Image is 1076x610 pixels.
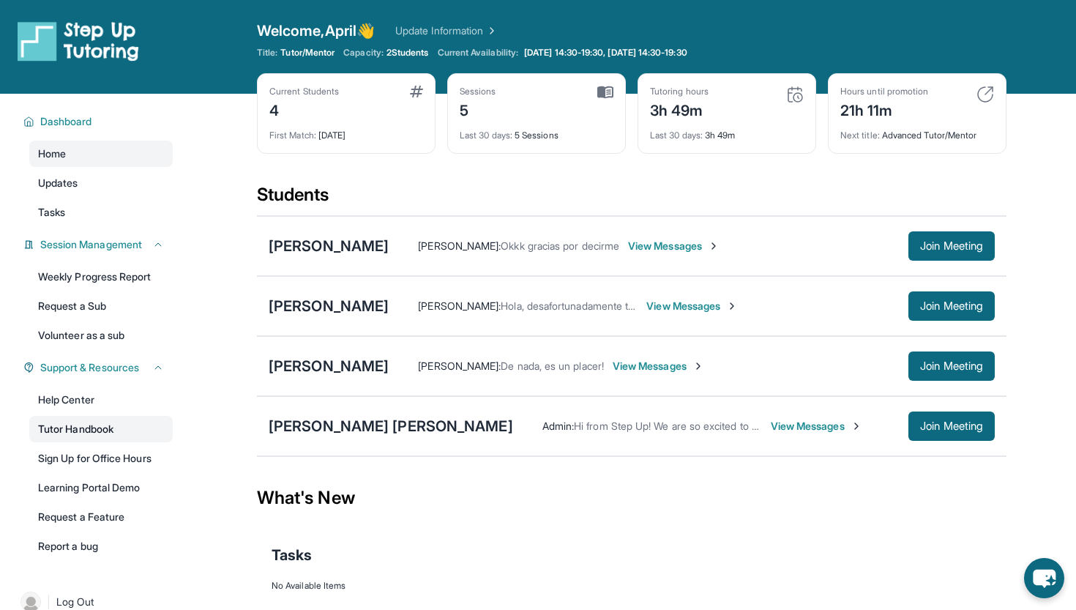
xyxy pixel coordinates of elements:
div: 3h 49m [650,121,804,141]
span: Home [38,146,66,161]
div: 3h 49m [650,97,709,121]
span: Join Meeting [920,362,983,371]
span: View Messages [613,359,704,373]
a: Tasks [29,199,173,226]
span: Tutor/Mentor [280,47,335,59]
span: Hola, desafortunadamente tengo otra junta a las 5. Me disculpo por no poder ayudarle más. [501,300,922,312]
div: No Available Items [272,580,992,592]
span: [PERSON_NAME] : [418,360,501,372]
img: Chevron Right [483,23,498,38]
button: Join Meeting [908,412,995,441]
img: Chevron-Right [708,240,720,252]
span: Log Out [56,595,94,609]
a: Tutor Handbook [29,416,173,442]
a: Updates [29,170,173,196]
span: [PERSON_NAME] : [418,239,501,252]
span: Current Availability: [438,47,518,59]
a: Volunteer as a sub [29,322,173,349]
div: Tutoring hours [650,86,709,97]
img: Chevron-Right [726,300,738,312]
a: Home [29,141,173,167]
div: Students [257,183,1006,215]
span: View Messages [646,299,738,313]
a: Request a Sub [29,293,173,319]
span: View Messages [771,419,862,434]
span: Session Management [40,237,142,252]
a: Weekly Progress Report [29,264,173,290]
div: What's New [257,466,1006,530]
a: Learning Portal Demo [29,475,173,501]
span: Updates [38,176,78,190]
span: Last 30 days : [460,130,512,141]
div: Current Students [269,86,339,97]
a: Help Center [29,387,173,413]
span: Support & Resources [40,360,139,375]
span: Title: [257,47,277,59]
button: chat-button [1024,558,1064,598]
span: Admin : [542,420,574,432]
button: Dashboard [34,114,164,129]
img: card [976,86,994,103]
div: 5 Sessions [460,121,613,141]
span: Welcome, April 👋 [257,21,375,41]
img: card [410,86,423,97]
span: First Match : [269,130,316,141]
div: Sessions [460,86,496,97]
span: [DATE] 14:30-19:30, [DATE] 14:30-19:30 [524,47,687,59]
span: Dashboard [40,114,92,129]
div: Hours until promotion [840,86,928,97]
div: 4 [269,97,339,121]
img: Chevron-Right [851,420,862,432]
img: logo [18,21,139,62]
span: De nada, es un placer! [501,360,604,372]
img: card [597,86,613,99]
div: [PERSON_NAME] [269,296,389,316]
div: Advanced Tutor/Mentor [840,121,994,141]
span: Capacity: [343,47,384,59]
button: Join Meeting [908,352,995,381]
span: Tasks [272,545,312,565]
button: Support & Resources [34,360,164,375]
span: Okkk gracias por decirme [501,239,619,252]
span: Tasks [38,205,65,220]
span: Join Meeting [920,242,983,250]
div: [PERSON_NAME] [PERSON_NAME] [269,416,513,436]
div: [PERSON_NAME] [269,356,389,376]
a: Request a Feature [29,504,173,530]
span: Last 30 days : [650,130,703,141]
button: Join Meeting [908,231,995,261]
span: View Messages [628,239,720,253]
button: Join Meeting [908,291,995,321]
a: [DATE] 14:30-19:30, [DATE] 14:30-19:30 [521,47,690,59]
div: [DATE] [269,121,423,141]
a: Update Information [395,23,498,38]
a: Sign Up for Office Hours [29,445,173,472]
span: Join Meeting [920,302,983,310]
div: 5 [460,97,496,121]
img: Chevron-Right [692,360,704,372]
div: 21h 11m [840,97,928,121]
span: Next title : [840,130,880,141]
span: [PERSON_NAME] : [418,300,501,312]
div: [PERSON_NAME] [269,236,389,256]
img: card [786,86,804,103]
button: Session Management [34,237,164,252]
span: Join Meeting [920,422,983,431]
span: 2 Students [386,47,429,59]
a: Report a bug [29,533,173,559]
